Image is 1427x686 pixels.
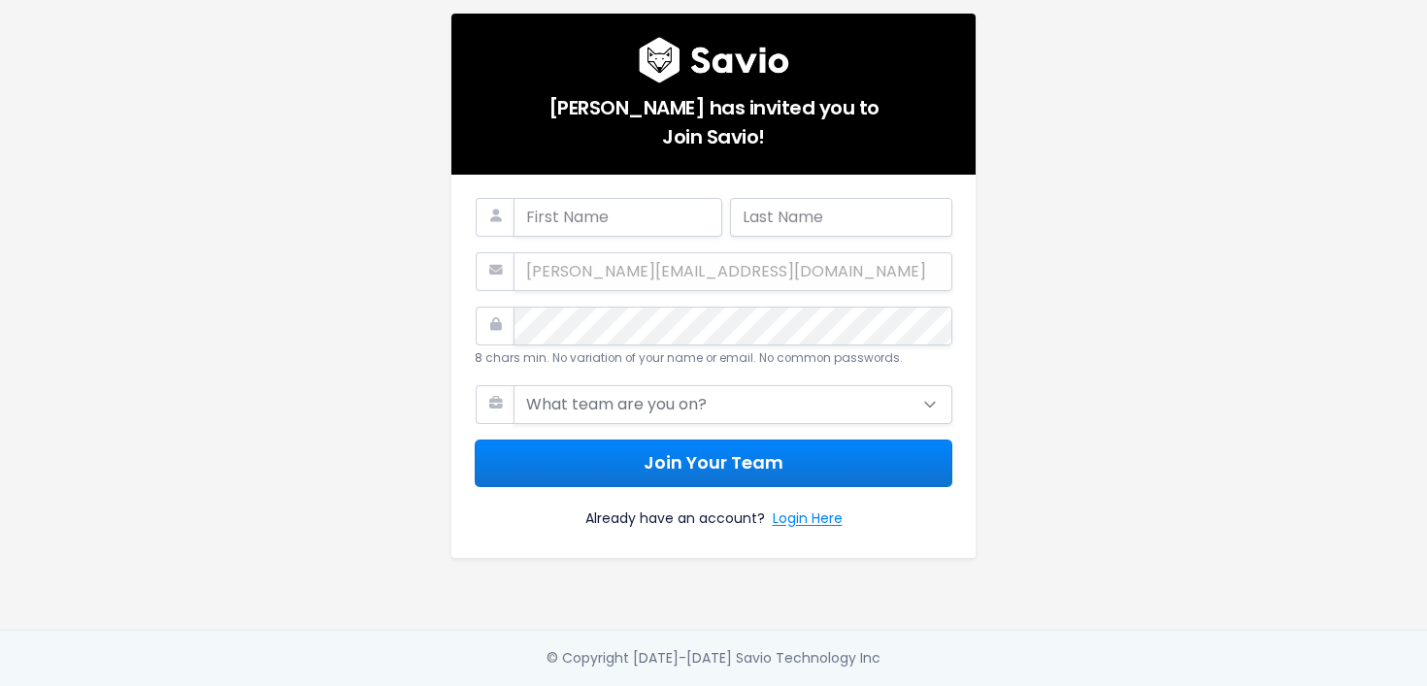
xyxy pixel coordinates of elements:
div: © Copyright [DATE]-[DATE] Savio Technology Inc [547,646,880,670]
img: logo600x187.a314fd40982d.png [639,37,789,83]
div: Already have an account? [475,487,952,535]
h5: [PERSON_NAME] has invited you to Join Savio! [475,83,952,151]
input: First Name [514,198,722,237]
button: Join Your Team [475,440,952,487]
small: 8 chars min. No variation of your name or email. No common passwords. [475,350,903,366]
a: Login Here [773,506,843,535]
input: Last Name [730,198,952,237]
